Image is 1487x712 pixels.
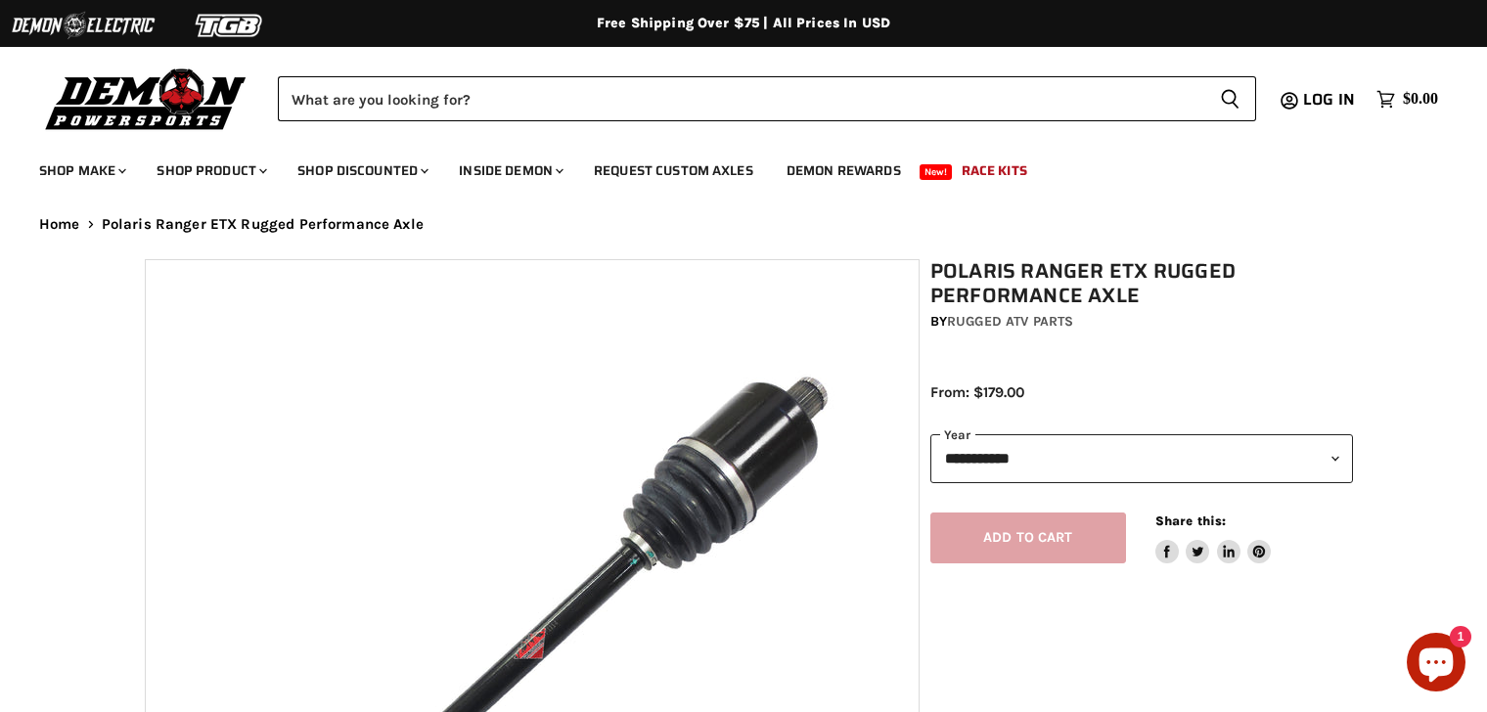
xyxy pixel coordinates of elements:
[930,259,1353,308] h1: Polaris Ranger ETX Rugged Performance Axle
[1367,85,1448,113] a: $0.00
[1204,76,1256,121] button: Search
[24,143,1433,191] ul: Main menu
[920,164,953,180] span: New!
[39,216,80,233] a: Home
[772,151,916,191] a: Demon Rewards
[142,151,279,191] a: Shop Product
[283,151,440,191] a: Shop Discounted
[930,434,1353,482] select: year
[930,311,1353,333] div: by
[444,151,575,191] a: Inside Demon
[10,7,157,44] img: Demon Electric Logo 2
[947,313,1073,330] a: Rugged ATV Parts
[278,76,1256,121] form: Product
[157,7,303,44] img: TGB Logo 2
[1303,87,1355,111] span: Log in
[1155,513,1226,528] span: Share this:
[947,151,1042,191] a: Race Kits
[278,76,1204,121] input: Search
[24,151,138,191] a: Shop Make
[39,64,253,133] img: Demon Powersports
[1294,91,1367,109] a: Log in
[1155,512,1272,564] aside: Share this:
[1401,633,1471,696] inbox-online-store-chat: Shopify online store chat
[102,216,424,233] span: Polaris Ranger ETX Rugged Performance Axle
[579,151,768,191] a: Request Custom Axles
[930,383,1024,401] span: From: $179.00
[1403,90,1438,109] span: $0.00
